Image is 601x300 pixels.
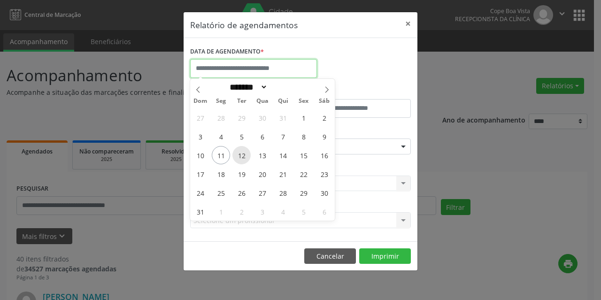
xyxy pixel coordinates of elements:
[294,202,313,221] span: Setembro 5, 2025
[274,202,292,221] span: Setembro 4, 2025
[304,248,356,264] button: Cancelar
[212,165,230,183] span: Agosto 18, 2025
[399,12,417,35] button: Close
[274,127,292,146] span: Agosto 7, 2025
[294,127,313,146] span: Agosto 8, 2025
[294,108,313,127] span: Agosto 1, 2025
[212,184,230,202] span: Agosto 25, 2025
[274,146,292,164] span: Agosto 14, 2025
[191,184,209,202] span: Agosto 24, 2025
[232,165,251,183] span: Agosto 19, 2025
[294,184,313,202] span: Agosto 29, 2025
[226,82,268,92] select: Month
[232,202,251,221] span: Setembro 2, 2025
[191,165,209,183] span: Agosto 17, 2025
[232,108,251,127] span: Julho 29, 2025
[274,108,292,127] span: Julho 31, 2025
[315,127,333,146] span: Agosto 9, 2025
[315,146,333,164] span: Agosto 16, 2025
[232,184,251,202] span: Agosto 26, 2025
[253,165,271,183] span: Agosto 20, 2025
[303,85,411,99] label: ATÉ
[231,98,252,104] span: Ter
[315,184,333,202] span: Agosto 30, 2025
[190,98,211,104] span: Dom
[315,108,333,127] span: Agosto 2, 2025
[191,202,209,221] span: Agosto 31, 2025
[212,202,230,221] span: Setembro 1, 2025
[253,184,271,202] span: Agosto 27, 2025
[191,146,209,164] span: Agosto 10, 2025
[191,108,209,127] span: Julho 27, 2025
[212,127,230,146] span: Agosto 4, 2025
[273,98,293,104] span: Qui
[359,248,411,264] button: Imprimir
[293,98,314,104] span: Sex
[315,202,333,221] span: Setembro 6, 2025
[274,165,292,183] span: Agosto 21, 2025
[212,146,230,164] span: Agosto 11, 2025
[232,127,251,146] span: Agosto 5, 2025
[211,98,231,104] span: Seg
[314,98,335,104] span: Sáb
[253,146,271,164] span: Agosto 13, 2025
[294,165,313,183] span: Agosto 22, 2025
[253,108,271,127] span: Julho 30, 2025
[274,184,292,202] span: Agosto 28, 2025
[252,98,273,104] span: Qua
[253,127,271,146] span: Agosto 6, 2025
[268,82,299,92] input: Year
[212,108,230,127] span: Julho 28, 2025
[191,127,209,146] span: Agosto 3, 2025
[190,19,298,31] h5: Relatório de agendamentos
[294,146,313,164] span: Agosto 15, 2025
[190,45,264,59] label: DATA DE AGENDAMENTO
[232,146,251,164] span: Agosto 12, 2025
[315,165,333,183] span: Agosto 23, 2025
[253,202,271,221] span: Setembro 3, 2025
